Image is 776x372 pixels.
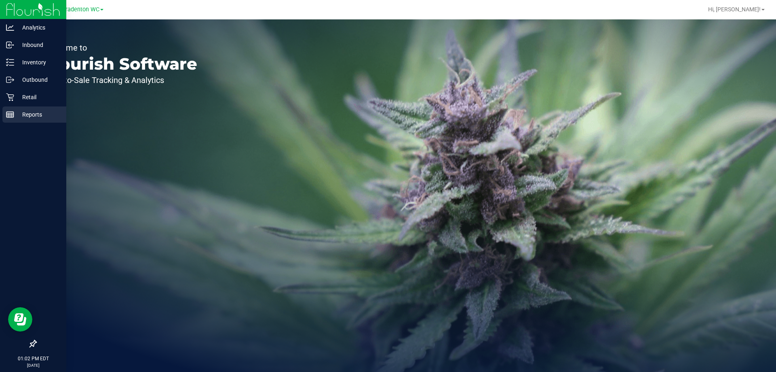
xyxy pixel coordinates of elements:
[4,362,63,368] p: [DATE]
[44,76,197,84] p: Seed-to-Sale Tracking & Analytics
[62,6,99,13] span: Bradenton WC
[14,110,63,119] p: Reports
[6,41,14,49] inline-svg: Inbound
[14,23,63,32] p: Analytics
[44,56,197,72] p: Flourish Software
[6,23,14,32] inline-svg: Analytics
[8,307,32,332] iframe: Resource center
[14,92,63,102] p: Retail
[6,76,14,84] inline-svg: Outbound
[44,44,197,52] p: Welcome to
[14,40,63,50] p: Inbound
[14,57,63,67] p: Inventory
[4,355,63,362] p: 01:02 PM EDT
[14,75,63,85] p: Outbound
[6,111,14,119] inline-svg: Reports
[6,58,14,66] inline-svg: Inventory
[708,6,761,13] span: Hi, [PERSON_NAME]!
[6,93,14,101] inline-svg: Retail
